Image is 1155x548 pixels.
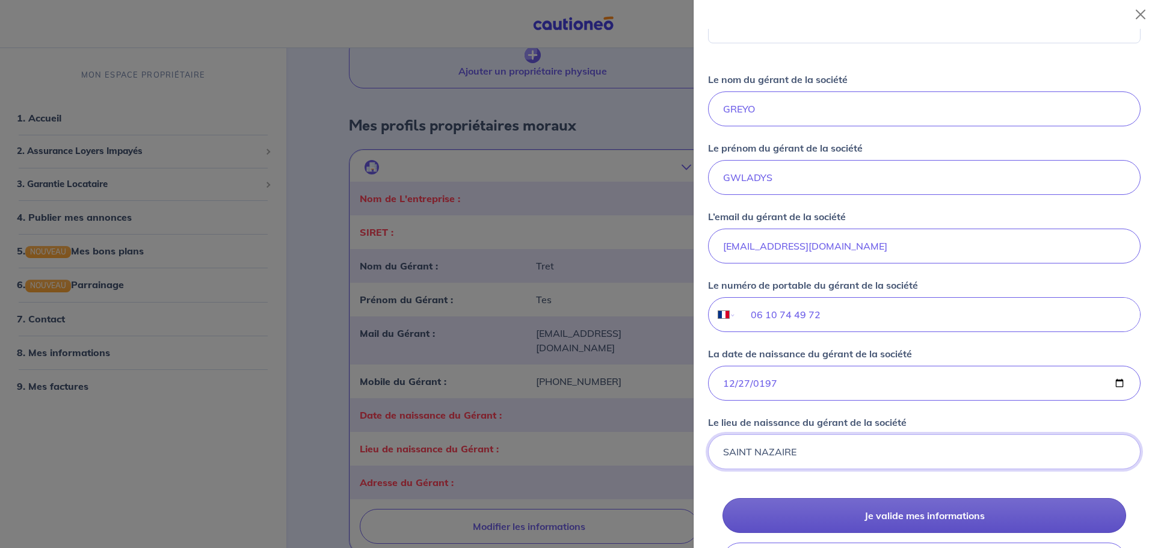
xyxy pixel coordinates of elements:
[708,229,1141,263] input: jdoe@gmail.com
[708,91,1141,126] input: Doe
[708,72,848,87] p: Le nom du gérant de la société
[708,346,912,361] p: La date de naissance du gérant de la société
[1131,5,1150,24] button: Close
[708,278,918,292] p: Le numéro de portable du gérant de la société
[722,498,1126,533] button: Je valide mes informations
[708,434,1141,469] input: Paris
[708,160,1141,195] input: John
[736,298,1140,331] input: 06 12 34 56 78
[708,366,1141,401] input: user-info-birthdate.placeholder
[708,209,846,224] p: L’email du gérant de la société
[708,141,863,155] p: Le prénom du gérant de la société
[708,415,907,429] p: Le lieu de naissance du gérant de la société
